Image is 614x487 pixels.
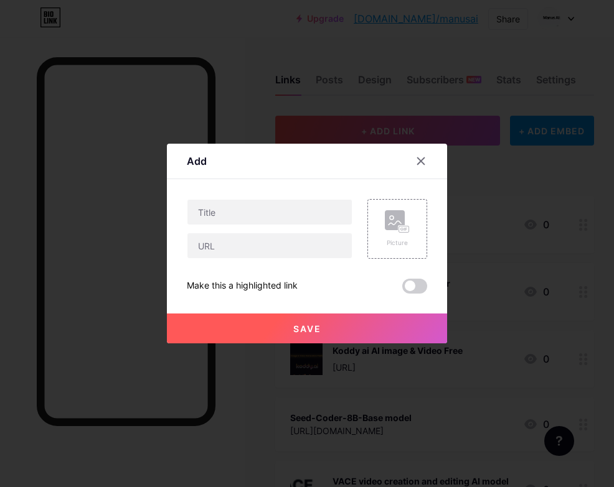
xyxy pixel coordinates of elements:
div: Picture [385,238,410,248]
div: Add [187,154,207,169]
div: Make this a highlighted link [187,279,298,294]
input: Title [187,200,352,225]
span: Save [293,323,321,334]
input: URL [187,233,352,258]
button: Save [167,313,447,343]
